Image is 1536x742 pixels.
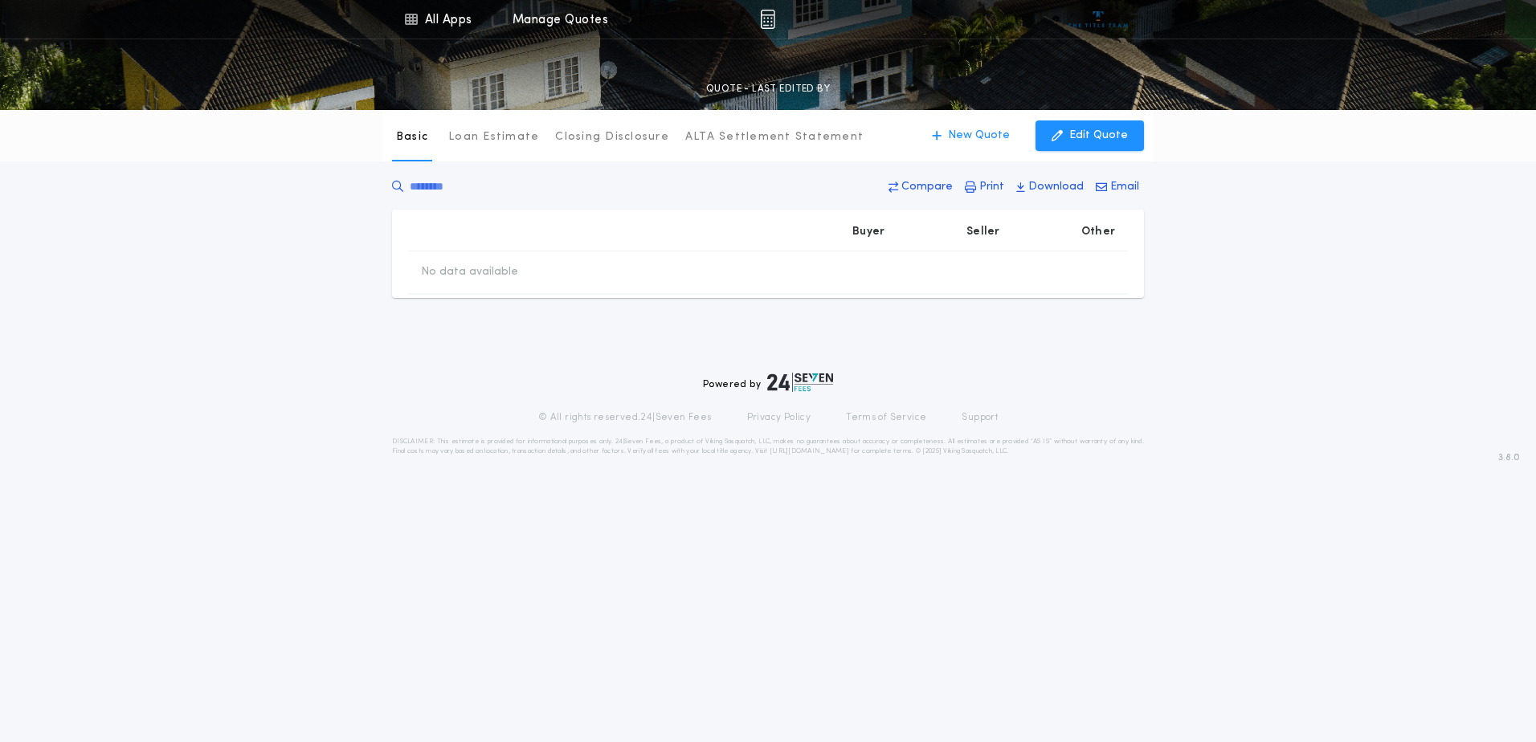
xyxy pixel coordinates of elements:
[884,173,958,202] button: Compare
[966,224,1000,240] p: Seller
[1110,179,1139,195] p: Email
[760,10,775,29] img: img
[948,128,1010,144] p: New Quote
[1081,224,1115,240] p: Other
[706,81,830,97] p: QUOTE - LAST EDITED BY
[555,129,669,145] p: Closing Disclosure
[767,373,833,392] img: logo
[538,411,712,424] p: © All rights reserved. 24|Seven Fees
[852,224,884,240] p: Buyer
[770,448,849,455] a: [URL][DOMAIN_NAME]
[1036,120,1144,151] button: Edit Quote
[1068,11,1129,27] img: vs-icon
[1069,128,1128,144] p: Edit Quote
[392,437,1144,456] p: DISCLAIMER: This estimate is provided for informational purposes only. 24|Seven Fees, a product o...
[1091,173,1144,202] button: Email
[846,411,926,424] a: Terms of Service
[408,251,531,293] td: No data available
[979,179,1004,195] p: Print
[448,129,539,145] p: Loan Estimate
[1498,450,1520,465] span: 3.8.0
[685,129,864,145] p: ALTA Settlement Statement
[901,179,953,195] p: Compare
[916,120,1026,151] button: New Quote
[703,373,833,392] div: Powered by
[960,173,1009,202] button: Print
[1011,173,1089,202] button: Download
[747,411,811,424] a: Privacy Policy
[962,411,998,424] a: Support
[1028,179,1084,195] p: Download
[396,129,428,145] p: Basic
